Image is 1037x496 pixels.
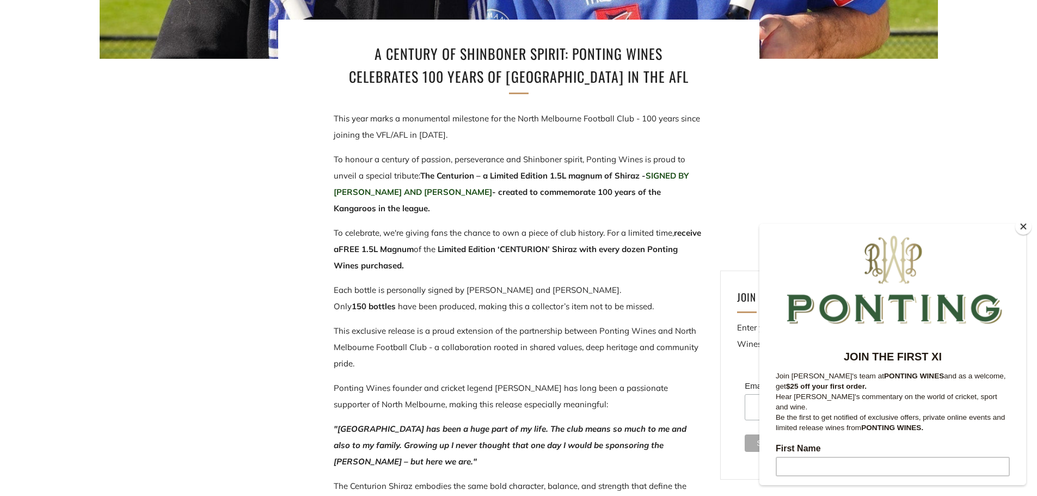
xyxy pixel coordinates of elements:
[16,168,250,188] p: Hear [PERSON_NAME]'s commentary on the world of cricket, sport and wine.
[334,244,678,271] strong: CENTURION’ Shiraz with every dozen Ponting Wines purchased.
[16,147,250,168] p: Join [PERSON_NAME]'s team at and as a welcome, get
[339,42,698,88] h1: A Century of Shinboner Spirit: Ponting Wines Celebrates 100 Years of [GEOGRAPHIC_DATA] in the AFL
[745,378,987,393] label: Email Address
[438,244,500,254] strong: Limited Edition ‘
[334,113,700,140] span: This year marks a monumental milestone for the North Melbourne Football Club - 100 years since jo...
[84,127,182,139] strong: JOIN THE FIRST XI
[339,244,414,254] strong: FREE 1.5L Magnum
[334,285,621,295] span: Each bottle is personally signed by [PERSON_NAME] and [PERSON_NAME].
[334,170,689,197] span: SIGNED BY [PERSON_NAME] AND [PERSON_NAME]
[16,188,250,209] p: Be the first to get notified of exclusive offers, private online events and limited release wines...
[102,200,164,208] strong: PONTING WINES.
[334,154,685,181] span: To honour a century of passion, perseverance and Shinboner spirit, Ponting Wines is proud to unve...
[414,244,435,254] span: of the
[334,424,686,467] em: "[GEOGRAPHIC_DATA] has been a huge part of my life. The club means so much to me and also to my f...
[16,220,250,233] label: First Name
[125,148,185,156] strong: PONTING WINES
[12,42,1025,62] button: SUBSCRIBE
[334,301,352,311] span: Only
[737,320,997,352] p: Enter your email address below and get $25 off your first Ponting Wines order.
[334,383,668,409] span: Ponting Wines founder and cricket legend [PERSON_NAME] has long been a passionate supporter of No...
[16,311,250,324] label: Email
[737,287,984,306] h4: Join [PERSON_NAME]'s team at ponting Wines
[334,228,701,254] span: To celebrate, we're giving fans the chance to own a piece of club history. For a limited time,
[334,170,689,213] strong: The Centurion – a Limited Edition 1.5L magnum of Shiraz - - created to commemorate 100 years of t...
[745,434,805,452] input: Subscribe
[352,301,396,311] strong: 150 bottles
[1015,218,1032,235] button: Close
[16,390,244,437] span: We will send you a confirmation email to subscribe. I agree to sign up to the Ponting Wines newsl...
[455,13,582,29] strong: JOIN THE FIRST XI
[16,266,250,279] label: Last Name
[396,301,654,311] span: have been produced, making this a collector’s item not to be missed.
[27,158,107,167] strong: $25 off your first order.
[334,326,698,369] span: This exclusive release is a proud extension of the partnership between Ponting Wines and North Me...
[745,368,987,378] div: indicates required
[16,357,250,377] input: Subscribe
